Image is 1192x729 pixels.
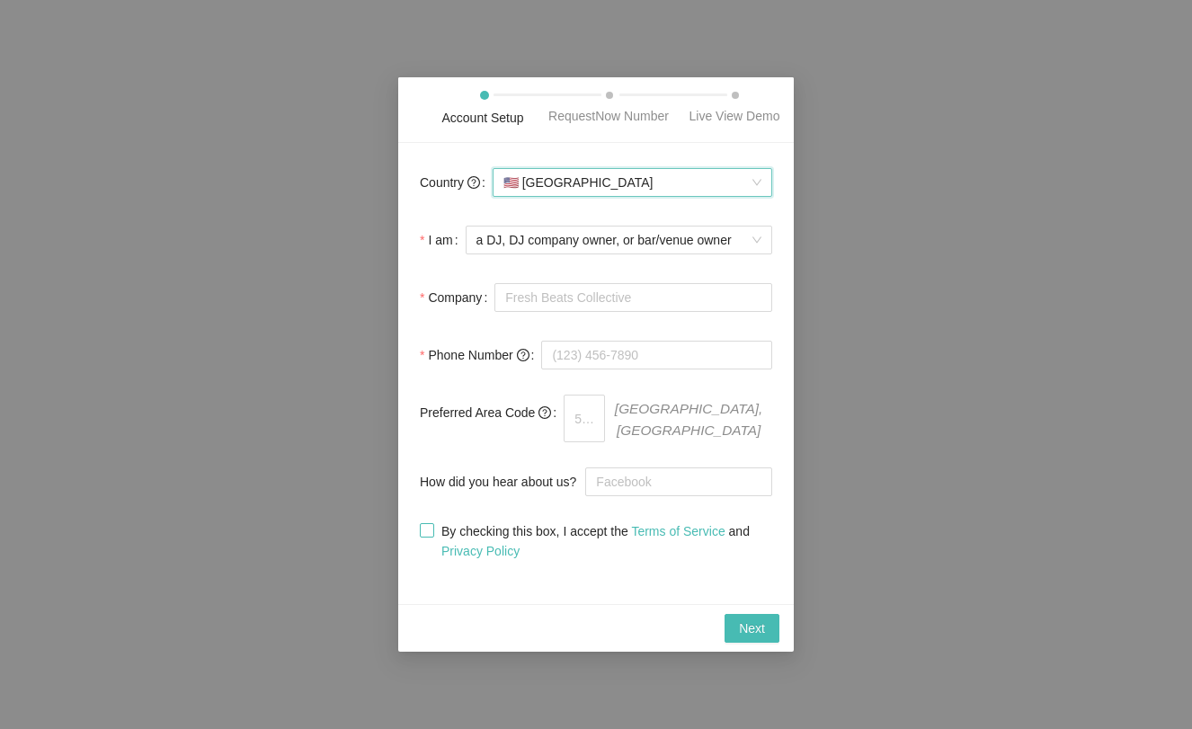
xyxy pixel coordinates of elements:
span: question-circle [517,349,529,361]
span: By checking this box, I accept the and [434,521,772,561]
span: [GEOGRAPHIC_DATA] [503,169,761,196]
span: 🇺🇸 [503,175,519,190]
span: Preferred Area Code [420,403,551,422]
span: Country [420,173,480,192]
span: question-circle [538,406,551,419]
span: question-circle [467,176,480,189]
input: How did you hear about us? [585,467,772,496]
button: Next [725,614,779,643]
label: How did you hear about us? [420,464,585,500]
span: [GEOGRAPHIC_DATA], [GEOGRAPHIC_DATA] [605,395,772,441]
div: RequestNow Number [548,106,669,126]
input: (123) 456-7890 [541,341,772,369]
span: Phone Number [428,345,529,365]
div: Live View Demo [689,106,780,126]
a: Privacy Policy [441,544,520,558]
label: Company [420,280,494,316]
label: I am [420,222,466,258]
span: a DJ, DJ company owner, or bar/venue owner [476,227,761,253]
div: Account Setup [441,108,523,128]
span: Next [739,618,765,638]
input: Company [494,283,772,312]
input: 510 [564,395,605,441]
a: Terms of Service [631,524,725,538]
